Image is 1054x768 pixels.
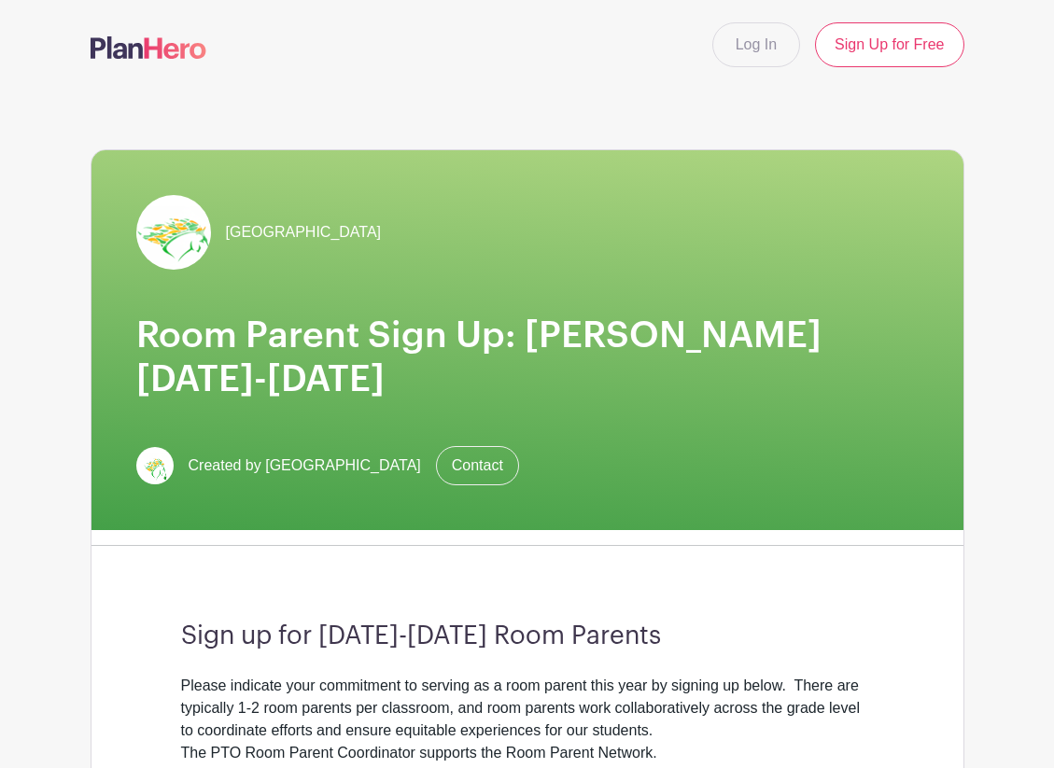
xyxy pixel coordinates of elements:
[136,314,919,401] h1: Room Parent Sign Up: [PERSON_NAME] [DATE]-[DATE]
[91,36,206,59] img: logo-507f7623f17ff9eddc593b1ce0a138ce2505c220e1c5a4e2b4648c50719b7d32.svg
[189,454,421,477] span: Created by [GEOGRAPHIC_DATA]
[136,195,211,270] img: Screen%20Shot%202023-09-28%20at%203.51.11%20PM.png
[226,221,382,244] span: [GEOGRAPHIC_DATA]
[181,621,874,651] h3: Sign up for [DATE]-[DATE] Room Parents
[136,447,174,484] img: Screen%20Shot%202023-09-28%20at%203.51.11%20PM.png
[436,446,519,485] a: Contact
[712,22,800,67] a: Log In
[815,22,963,67] a: Sign Up for Free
